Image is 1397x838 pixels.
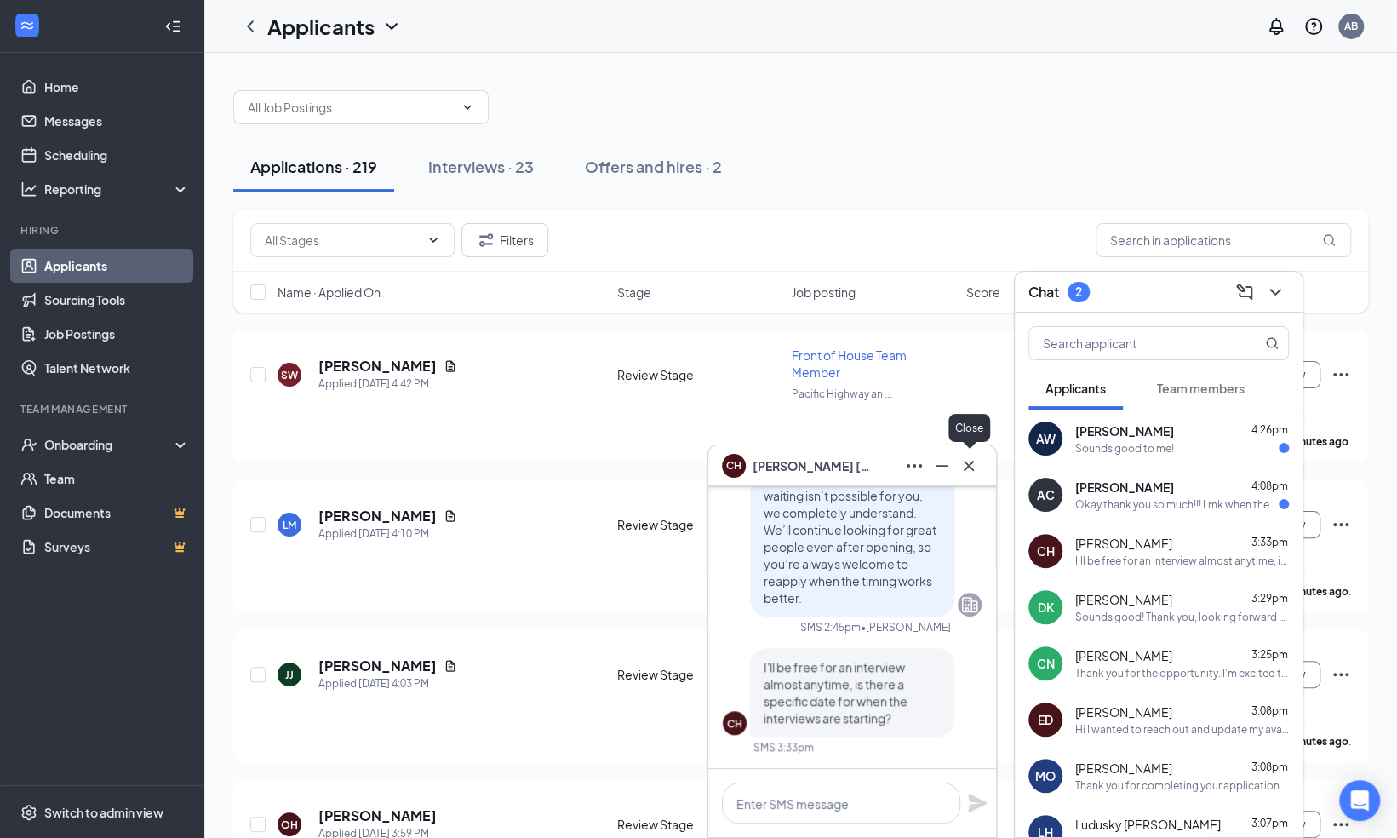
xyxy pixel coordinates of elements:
[1075,284,1082,299] div: 2
[1029,327,1231,359] input: Search applicant
[44,351,190,385] a: Talent Network
[19,17,36,34] svg: WorkstreamLogo
[281,818,298,832] div: OH
[1331,814,1351,835] svg: Ellipses
[20,181,37,198] svg: Analysis
[792,387,892,400] span: Pacific Highway an ...
[617,516,782,533] div: Review Stage
[44,804,163,821] div: Switch to admin view
[44,530,190,564] a: SurveysCrown
[1075,647,1172,664] span: [PERSON_NAME]
[1251,479,1288,492] span: 4:08pm
[44,496,190,530] a: DocumentsCrown
[1075,760,1172,777] span: [PERSON_NAME]
[1036,430,1056,447] div: AW
[1028,283,1059,301] h3: Chat
[1075,722,1289,737] div: Hi I wanted to reach out and update my availability!
[427,233,440,247] svg: ChevronDown
[20,804,37,821] svg: Settings
[44,70,190,104] a: Home
[318,675,457,692] div: Applied [DATE] 4:03 PM
[955,452,982,479] button: Cross
[44,462,190,496] a: Team
[1096,223,1351,257] input: Search in applications
[901,452,928,479] button: Ellipses
[476,230,496,250] svg: Filter
[1274,735,1348,748] b: 41 minutes ago
[1266,16,1286,37] svg: Notifications
[1037,655,1055,672] div: CN
[861,620,951,634] span: • [PERSON_NAME]
[753,456,872,475] span: [PERSON_NAME] [PERSON_NAME]
[1303,16,1324,37] svg: QuestionInfo
[1331,664,1351,685] svg: Ellipses
[792,347,907,380] span: Front of House Team Member
[727,716,742,731] div: CH
[959,456,979,476] svg: Cross
[267,12,375,41] h1: Applicants
[1038,599,1054,616] div: DK
[1251,592,1288,605] span: 3:29pm
[1035,767,1056,784] div: MO
[1157,381,1245,396] span: Team members
[1038,711,1053,728] div: ED
[1339,780,1380,821] div: Open Intercom Messenger
[931,456,952,476] svg: Minimize
[904,456,925,476] svg: Ellipses
[1331,364,1351,385] svg: Ellipses
[617,666,782,683] div: Review Stage
[617,816,782,833] div: Review Stage
[1322,233,1336,247] svg: MagnifyingGlass
[318,806,437,825] h5: [PERSON_NAME]
[318,507,437,525] h5: [PERSON_NAME]
[44,104,190,138] a: Messages
[966,284,1000,301] span: Score
[1037,486,1055,503] div: AC
[967,793,988,813] svg: Plane
[1331,514,1351,535] svg: Ellipses
[1075,778,1289,793] div: Thank you for completing your application for the Front of House Team Member position. We will re...
[428,156,534,177] div: Interviews · 23
[959,594,980,615] svg: Company
[1344,19,1358,33] div: AB
[1075,591,1172,608] span: [PERSON_NAME]
[800,620,861,634] div: SMS 2:45pm
[1251,704,1288,717] span: 3:08pm
[444,509,457,523] svg: Document
[1265,282,1285,302] svg: ChevronDown
[1075,441,1174,456] div: Sounds good to me!
[1075,816,1221,833] span: Ludusky [PERSON_NAME]
[1037,542,1055,560] div: CH
[248,98,454,117] input: All Job Postings
[1251,648,1288,661] span: 3:25pm
[1265,336,1279,350] svg: MagnifyingGlass
[1262,278,1289,306] button: ChevronDown
[318,376,457,393] div: Applied [DATE] 4:42 PM
[617,366,782,383] div: Review Stage
[164,18,181,35] svg: Collapse
[928,452,955,479] button: Minimize
[1274,585,1348,598] b: 34 minutes ago
[753,740,814,755] div: SMS 3:33pm
[1075,422,1174,439] span: [PERSON_NAME]
[1231,278,1258,306] button: ComposeMessage
[44,138,190,172] a: Scheduling
[1075,554,1289,568] div: I'll be free for an interview almost anytime, is there a specific date for when the interviews ar...
[283,518,296,532] div: LM
[1251,423,1288,436] span: 4:26pm
[240,16,261,37] svg: ChevronLeft
[20,402,186,416] div: Team Management
[792,284,856,301] span: Job posting
[44,181,191,198] div: Reporting
[318,357,437,376] h5: [PERSON_NAME]
[318,525,457,542] div: Applied [DATE] 4:10 PM
[381,16,402,37] svg: ChevronDown
[20,223,186,238] div: Hiring
[265,231,420,250] input: All Stages
[1075,610,1289,624] div: Sounds good! Thank you, looking forward for an interview. :)
[44,249,190,283] a: Applicants
[1251,817,1288,829] span: 3:07pm
[461,223,548,257] button: Filter Filters
[1075,666,1289,680] div: Thank you for the opportunity. I'm excited to interview in September!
